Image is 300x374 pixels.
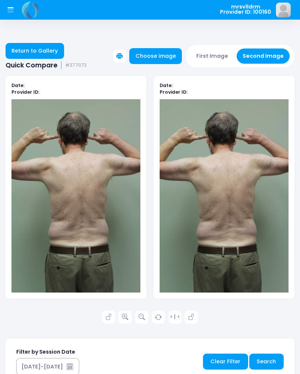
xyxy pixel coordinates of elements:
[65,63,87,68] small: #277072
[11,82,24,89] b: Date:
[203,354,248,370] a: Clear Filter
[129,48,182,64] a: Choose image
[237,49,290,64] button: Second Image
[16,348,75,356] label: Filter by Session Date
[160,89,187,95] b: Provider ID:
[11,99,140,293] img: compare-img1
[249,354,284,370] a: Search
[276,3,291,17] img: image
[11,89,39,95] b: Provider ID:
[160,82,173,89] b: Date:
[190,49,234,64] button: First Image
[6,61,57,69] span: Quick Compare
[20,1,41,19] img: Logo
[21,363,63,371] div: [DATE]-[DATE]
[220,4,271,15] span: mrsvlldrm Provider ID: 100160
[160,99,289,293] img: compare-img2
[6,43,64,59] a: Return to Gallery
[169,311,181,324] a: > | <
